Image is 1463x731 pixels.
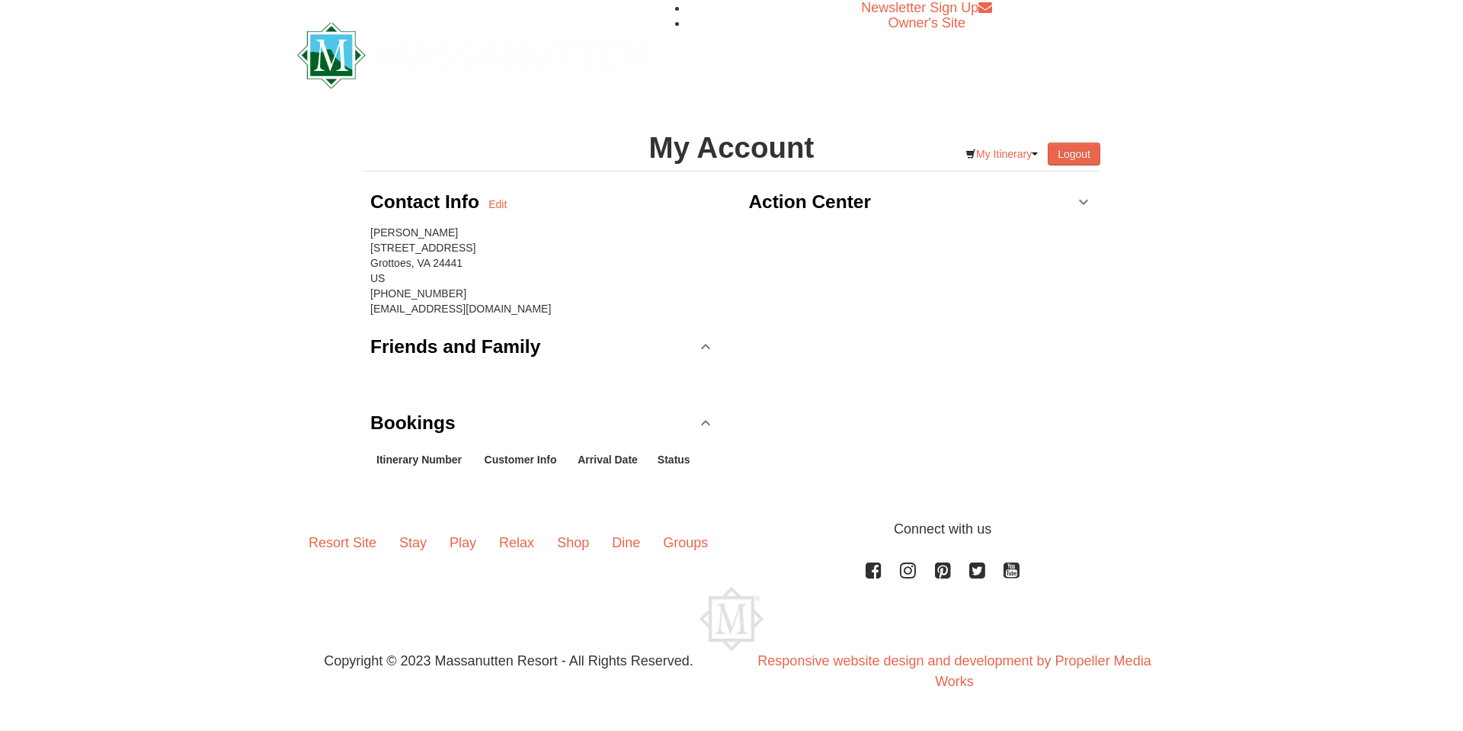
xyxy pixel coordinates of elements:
[370,400,715,446] a: Bookings
[370,332,540,362] h3: Friends and Family
[600,519,651,566] a: Dine
[297,35,646,71] a: Massanutten Resort
[388,519,438,566] a: Stay
[297,519,388,566] a: Resort Site
[571,446,651,473] th: Arrival Date
[479,446,572,473] th: Customer Info
[1048,143,1100,165] button: Logout
[888,15,965,30] a: Owner's Site
[286,651,731,672] p: Copyright © 2023 Massanutten Resort - All Rights Reserved.
[370,324,715,370] a: Friends and Family
[748,187,871,217] h3: Action Center
[488,519,546,566] a: Relax
[363,133,1100,163] h1: My Account
[370,446,479,473] th: Itinerary Number
[297,22,646,88] img: Massanutten Resort Logo
[748,179,1093,225] a: Action Center
[370,408,456,438] h3: Bookings
[757,653,1151,689] a: Responsive website design and development by Propeller Media Works
[956,143,1048,165] a: My Itinerary
[370,225,715,316] div: [PERSON_NAME] [STREET_ADDRESS] Grottoes, VA 24441 US [PHONE_NUMBER] [EMAIL_ADDRESS][DOMAIN_NAME]
[699,587,764,651] img: Massanutten Resort Logo
[297,519,1166,540] p: Connect with us
[651,446,701,473] th: Status
[438,519,488,566] a: Play
[651,519,719,566] a: Groups
[488,197,507,212] a: Edit
[370,187,488,217] h3: Contact Info
[546,519,600,566] a: Shop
